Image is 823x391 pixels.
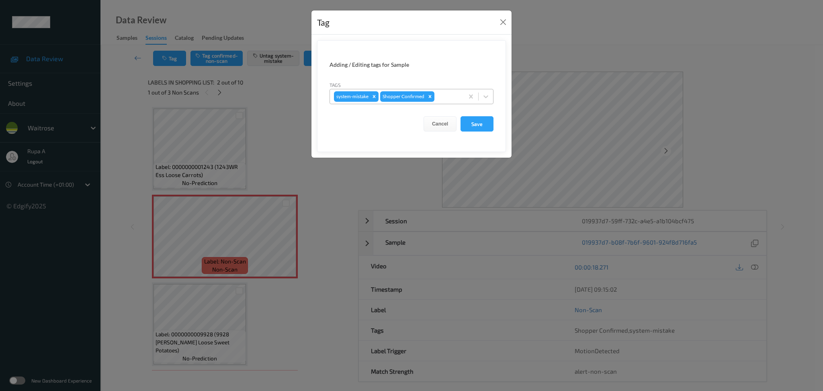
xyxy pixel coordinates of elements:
div: Remove Shopper Confirmed [426,91,434,102]
div: Adding / Editing tags for Sample [330,61,493,69]
div: system-mistake [334,91,370,102]
div: Tag [317,16,330,29]
button: Save [461,116,493,132]
button: Close [497,16,509,28]
label: Tags [330,81,341,88]
button: Cancel [424,116,457,132]
div: Shopper Confirmed [380,91,426,102]
div: Remove system-mistake [370,91,379,102]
